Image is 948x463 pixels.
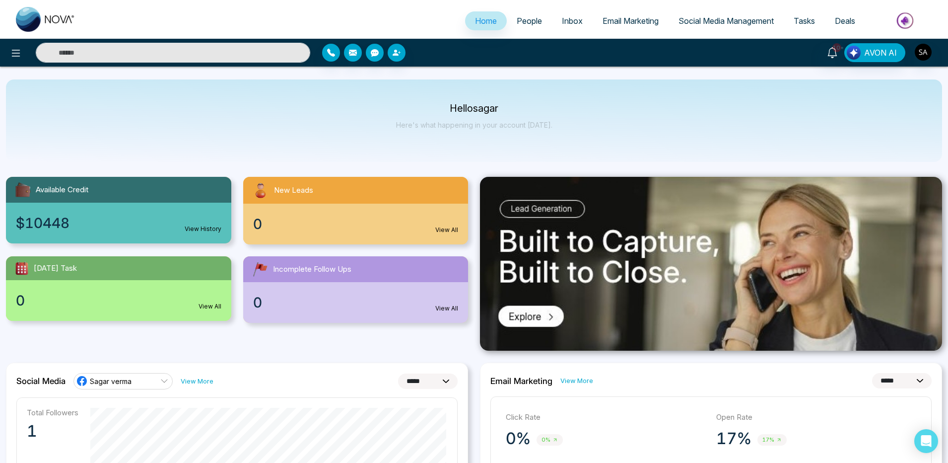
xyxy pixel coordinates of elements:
[396,121,552,129] p: Here's what happening in your account [DATE].
[593,11,669,30] a: Email Marketing
[864,47,897,59] span: AVON AI
[915,44,932,61] img: User Avatar
[435,226,458,234] a: View All
[560,376,593,386] a: View More
[537,434,563,446] span: 0%
[16,290,25,311] span: 0
[16,213,69,233] span: $10448
[835,16,855,26] span: Deals
[669,11,784,30] a: Social Media Management
[253,214,262,234] span: 0
[794,16,815,26] span: Tasks
[562,16,583,26] span: Inbox
[199,302,221,311] a: View All
[716,429,751,449] p: 17%
[825,11,865,30] a: Deals
[517,16,542,26] span: People
[14,260,30,276] img: todayTask.svg
[16,7,75,32] img: Nova CRM Logo
[273,264,351,275] span: Incomplete Follow Ups
[465,11,507,30] a: Home
[507,11,552,30] a: People
[552,11,593,30] a: Inbox
[832,43,841,52] span: 10+
[820,43,844,61] a: 10+
[27,408,78,417] p: Total Followers
[490,376,552,386] h2: Email Marketing
[396,104,552,113] p: Hello sagar
[914,429,938,453] div: Open Intercom Messenger
[237,256,474,323] a: Incomplete Follow Ups0View All
[480,177,942,351] img: .
[251,181,270,200] img: newLeads.svg
[237,177,474,244] a: New Leads0View All
[34,263,77,274] span: [DATE] Task
[251,260,269,278] img: followUps.svg
[678,16,774,26] span: Social Media Management
[603,16,659,26] span: Email Marketing
[185,225,221,233] a: View History
[27,421,78,441] p: 1
[506,412,706,423] p: Click Rate
[716,412,917,423] p: Open Rate
[14,181,32,199] img: availableCredit.svg
[90,377,132,386] span: Sagar verma
[274,185,313,196] span: New Leads
[181,377,213,386] a: View More
[844,43,905,62] button: AVON AI
[870,9,942,32] img: Market-place.gif
[506,429,531,449] p: 0%
[757,434,787,446] span: 17%
[16,376,66,386] h2: Social Media
[475,16,497,26] span: Home
[36,184,88,196] span: Available Credit
[847,46,861,60] img: Lead Flow
[784,11,825,30] a: Tasks
[435,304,458,313] a: View All
[253,292,262,313] span: 0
